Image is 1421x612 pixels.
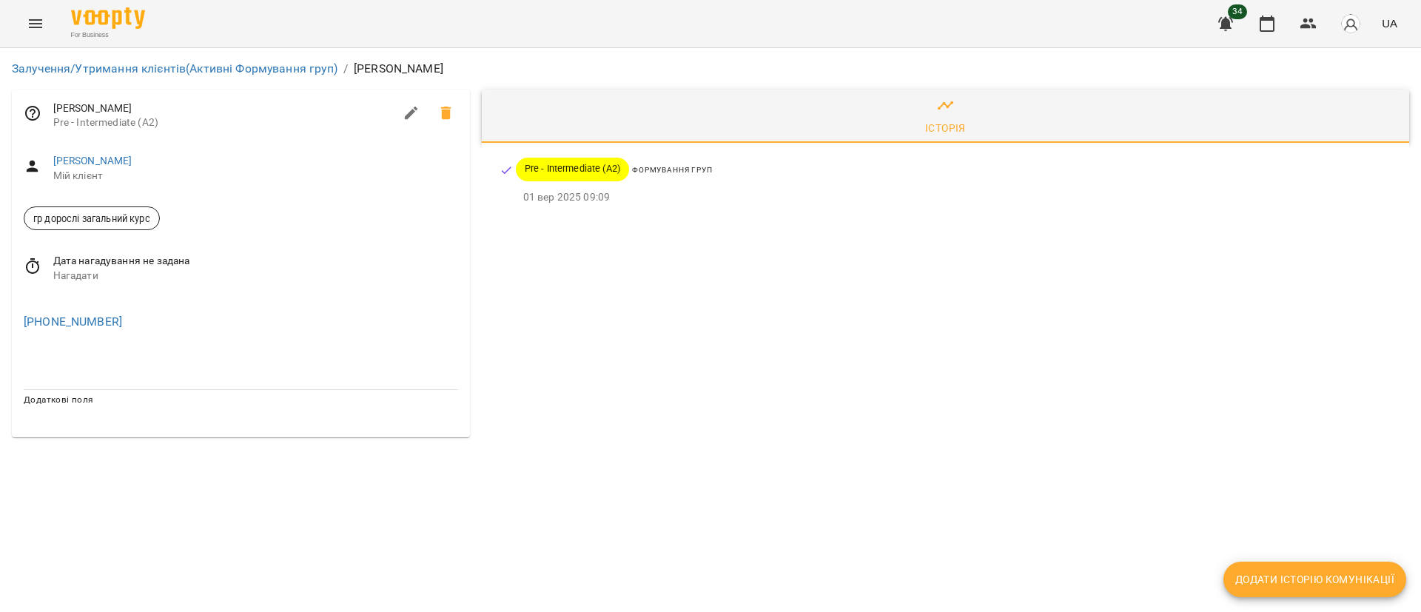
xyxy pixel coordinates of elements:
li: / [343,60,348,78]
nav: breadcrumb [12,60,1409,78]
a: [PHONE_NUMBER] [24,315,122,329]
span: [PERSON_NAME] [53,101,394,116]
span: Мій клієнт [53,169,458,184]
span: Нагадати [53,269,458,283]
img: Voopty Logo [71,7,145,29]
p: [PERSON_NAME] [354,60,443,78]
div: Історія [925,119,966,137]
button: UA [1376,10,1403,37]
span: Формування груп [632,166,713,174]
a: Залучення/Утримання клієнтів(Активні Формування груп) [12,61,337,75]
span: Pre - Intermediate (A2) [53,115,394,130]
span: Дата нагадування не задана [53,254,458,269]
a: [PERSON_NAME] [53,155,132,167]
svg: Відповідальний співробітник не заданий [24,104,41,122]
span: Додаткові поля [24,394,93,405]
span: 34 [1228,4,1247,19]
span: гр дорослі загальний курс [24,212,159,226]
img: avatar_s.png [1340,13,1361,34]
button: Menu [18,6,53,41]
span: Pre - Intermediate (A2) [516,162,629,175]
span: UA [1382,16,1397,31]
p: 01 вер 2025 09:09 [523,190,1385,205]
span: For Business [71,30,145,40]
